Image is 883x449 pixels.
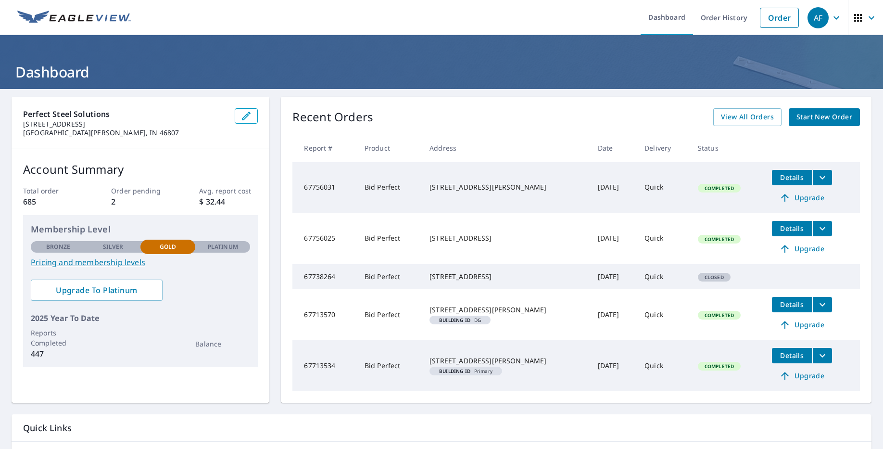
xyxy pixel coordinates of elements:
[103,243,123,251] p: Silver
[772,241,832,257] a: Upgrade
[31,257,250,268] a: Pricing and membership levels
[111,186,170,196] p: Order pending
[357,162,422,213] td: Bid Perfect
[721,111,774,123] span: View All Orders
[590,289,637,340] td: [DATE]
[772,170,812,185] button: detailsBtn-67756031
[439,369,470,373] em: Building ID
[23,422,860,434] p: Quick Links
[199,186,258,196] p: Avg. report cost
[637,264,690,289] td: Quick
[778,173,807,182] span: Details
[357,213,422,264] td: Bid Perfect
[590,340,637,391] td: [DATE]
[713,108,782,126] a: View All Orders
[772,221,812,236] button: detailsBtn-67756025
[772,190,832,205] a: Upgrade
[429,305,582,315] div: [STREET_ADDRESS][PERSON_NAME]
[699,185,740,192] span: Completed
[17,11,131,25] img: EV Logo
[357,264,422,289] td: Bid Perfect
[433,318,487,322] span: DG
[31,348,86,359] p: 447
[637,213,690,264] td: Quick
[590,134,637,162] th: Date
[812,170,832,185] button: filesDropdownBtn-67756031
[812,297,832,312] button: filesDropdownBtn-67713570
[208,243,238,251] p: Platinum
[637,162,690,213] td: Quick
[778,370,826,382] span: Upgrade
[46,243,70,251] p: Bronze
[772,368,832,384] a: Upgrade
[699,236,740,243] span: Completed
[439,318,470,322] em: Building ID
[31,223,250,236] p: Membership Level
[778,224,807,233] span: Details
[778,351,807,360] span: Details
[31,328,86,348] p: Reports Completed
[690,134,764,162] th: Status
[23,196,82,207] p: 685
[699,363,740,370] span: Completed
[637,289,690,340] td: Quick
[429,356,582,366] div: [STREET_ADDRESS][PERSON_NAME]
[199,196,258,207] p: $ 32.44
[699,274,730,281] span: Closed
[429,182,582,192] div: [STREET_ADDRESS][PERSON_NAME]
[357,134,422,162] th: Product
[23,108,227,120] p: Perfect Steel Solutions
[357,289,422,340] td: Bid Perfect
[590,162,637,213] td: [DATE]
[812,221,832,236] button: filesDropdownBtn-67756025
[796,111,852,123] span: Start New Order
[772,348,812,363] button: detailsBtn-67713534
[23,120,227,128] p: [STREET_ADDRESS]
[160,243,176,251] p: Gold
[807,7,829,28] div: AF
[778,300,807,309] span: Details
[111,196,170,207] p: 2
[429,272,582,282] div: [STREET_ADDRESS]
[699,312,740,319] span: Completed
[195,339,250,349] p: Balance
[31,280,163,301] a: Upgrade To Platinum
[292,340,356,391] td: 67713534
[637,340,690,391] td: Quick
[760,8,799,28] a: Order
[292,264,356,289] td: 67738264
[292,108,373,126] p: Recent Orders
[23,161,258,178] p: Account Summary
[772,297,812,312] button: detailsBtn-67713570
[292,162,356,213] td: 67756031
[23,128,227,137] p: [GEOGRAPHIC_DATA][PERSON_NAME], IN 46807
[812,348,832,363] button: filesDropdownBtn-67713534
[433,369,498,373] span: Primary
[778,319,826,331] span: Upgrade
[357,340,422,391] td: Bid Perfect
[590,213,637,264] td: [DATE]
[778,192,826,204] span: Upgrade
[778,243,826,255] span: Upgrade
[31,312,250,324] p: 2025 Year To Date
[789,108,860,126] a: Start New Order
[422,134,590,162] th: Address
[12,62,871,82] h1: Dashboard
[590,264,637,289] td: [DATE]
[772,317,832,333] a: Upgrade
[292,213,356,264] td: 67756025
[38,285,155,295] span: Upgrade To Platinum
[637,134,690,162] th: Delivery
[292,134,356,162] th: Report #
[429,233,582,243] div: [STREET_ADDRESS]
[292,289,356,340] td: 67713570
[23,186,82,196] p: Total order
